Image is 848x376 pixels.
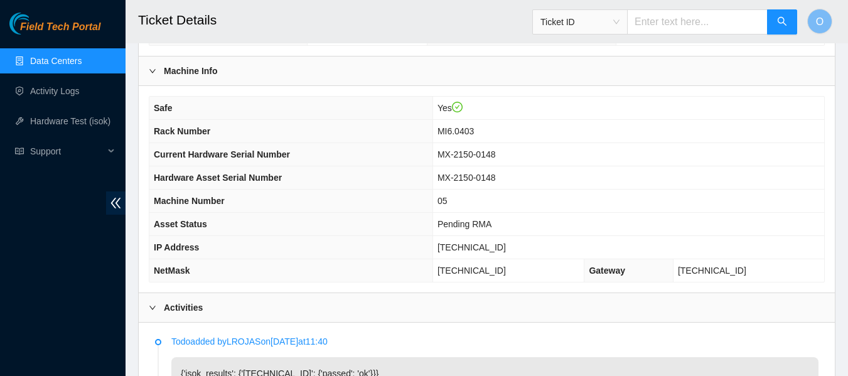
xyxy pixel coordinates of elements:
span: 05 [437,196,448,206]
p: Todo added by LROJAS on [DATE] at 11:40 [171,335,818,348]
span: Yes [437,103,463,113]
button: O [807,9,832,34]
span: Rack Number [154,126,210,136]
span: MX-2150-0148 [437,173,496,183]
div: Activities [139,293,835,322]
span: Asset Status [154,219,207,229]
span: Ticket ID [540,13,620,31]
span: [TECHNICAL_ID] [678,266,746,276]
span: Machine Number [154,196,225,206]
span: Pending RMA [437,219,491,229]
img: Akamai Technologies [9,13,63,35]
span: O [816,14,824,30]
span: IP Address [154,242,199,252]
span: [TECHNICAL_ID] [437,266,506,276]
a: Data Centers [30,56,82,66]
a: Akamai TechnologiesField Tech Portal [9,23,100,39]
span: Field Tech Portal [20,21,100,33]
span: MI6.0403 [437,126,474,136]
span: Hardware Asset Serial Number [154,173,282,183]
b: Activities [164,301,203,314]
span: NetMask [154,266,190,276]
span: Support [30,139,104,164]
span: check-circle [452,102,463,113]
div: Machine Info [139,56,835,85]
button: search [767,9,797,35]
span: Current Hardware Serial Number [154,149,290,159]
a: Hardware Test (isok) [30,116,110,126]
span: Safe [154,103,173,113]
span: right [149,304,156,311]
span: Gateway [589,266,625,276]
span: [TECHNICAL_ID] [437,242,506,252]
b: Machine Info [164,64,218,78]
span: search [777,16,787,28]
span: read [15,147,24,156]
span: MX-2150-0148 [437,149,496,159]
input: Enter text here... [627,9,768,35]
a: Activity Logs [30,86,80,96]
span: double-left [106,191,126,215]
span: right [149,67,156,75]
